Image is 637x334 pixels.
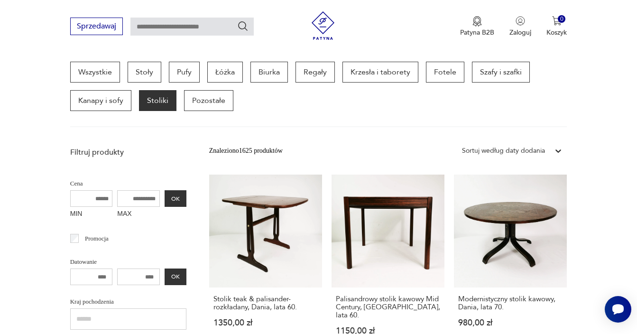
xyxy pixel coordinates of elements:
a: Stoły [128,62,161,83]
div: 0 [558,15,566,23]
div: Znaleziono 1625 produktów [209,146,283,156]
a: Sprzedawaj [70,24,123,30]
button: Patyna B2B [460,16,494,37]
h3: Modernistyczny stolik kawowy, Dania, lata 70. [458,295,563,311]
a: Pufy [169,62,200,83]
img: Ikona medalu [472,16,482,27]
label: MAX [117,207,160,222]
a: Szafy i szafki [472,62,530,83]
button: Szukaj [237,20,249,32]
p: 980,00 zł [458,319,563,327]
button: 0Koszyk [546,16,567,37]
div: Sortuj według daty dodania [462,146,545,156]
p: Patyna B2B [460,28,494,37]
a: Kanapy i sofy [70,90,131,111]
p: Kraj pochodzenia [70,297,186,307]
label: MIN [70,207,113,222]
a: Regały [295,62,335,83]
a: Pozostałe [184,90,233,111]
iframe: Smartsupp widget button [605,296,631,323]
a: Biurka [250,62,288,83]
h3: Stolik teak & palisander- rozkładany, Dania, lata 60. [213,295,318,311]
img: Patyna - sklep z meblami i dekoracjami vintage [309,11,337,40]
a: Fotele [426,62,464,83]
a: Ikona medaluPatyna B2B [460,16,494,37]
button: Sprzedawaj [70,18,123,35]
h3: Palisandrowy stolik kawowy Mid Century, [GEOGRAPHIC_DATA], lata 60. [336,295,440,319]
a: Krzesła i taborety [342,62,418,83]
p: Koszyk [546,28,567,37]
a: Wszystkie [70,62,120,83]
p: Datowanie [70,257,186,267]
img: Ikonka użytkownika [516,16,525,26]
p: Zaloguj [509,28,531,37]
p: Cena [70,178,186,189]
button: Zaloguj [509,16,531,37]
p: Filtruj produkty [70,147,186,158]
p: Promocja [85,233,109,244]
button: OK [165,269,186,285]
p: 1350,00 zł [213,319,318,327]
a: Łóżka [207,62,243,83]
img: Ikona koszyka [552,16,562,26]
button: OK [165,190,186,207]
a: Stoliki [139,90,176,111]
